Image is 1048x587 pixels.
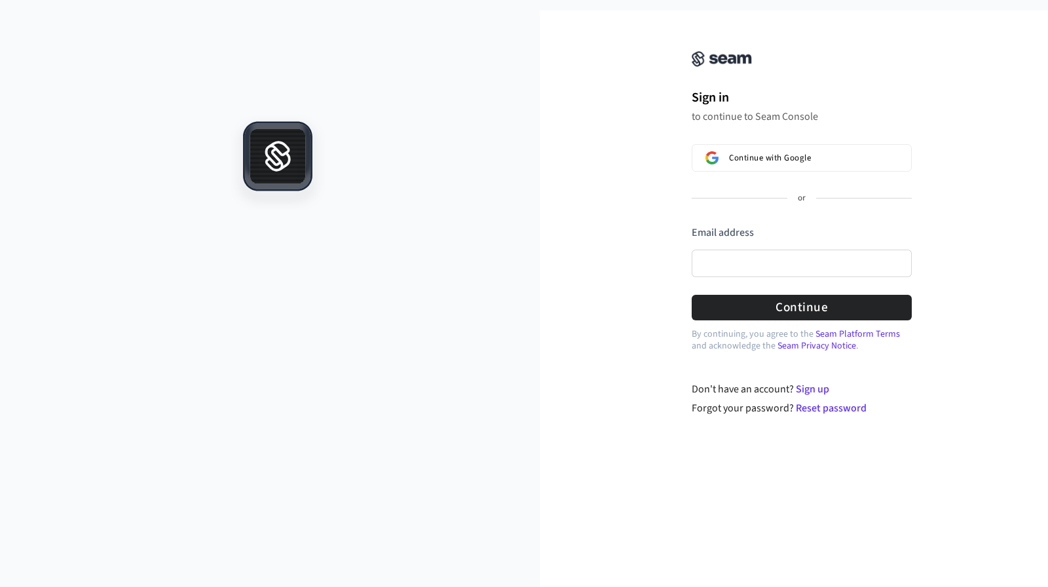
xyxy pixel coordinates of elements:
[729,153,811,163] span: Continue with Google
[796,382,829,396] a: Sign up
[692,400,912,416] div: Forgot your password?
[777,339,856,352] a: Seam Privacy Notice
[692,88,912,107] h1: Sign in
[692,328,912,352] p: By continuing, you agree to the and acknowledge the .
[705,151,719,164] img: Sign in with Google
[692,295,912,320] button: Continue
[692,110,912,123] p: to continue to Seam Console
[692,51,752,67] img: Seam Console
[798,193,806,204] p: or
[796,401,867,415] a: Reset password
[692,225,754,240] label: Email address
[692,144,912,172] button: Sign in with GoogleContinue with Google
[692,381,912,397] div: Don't have an account?
[815,328,900,341] a: Seam Platform Terms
